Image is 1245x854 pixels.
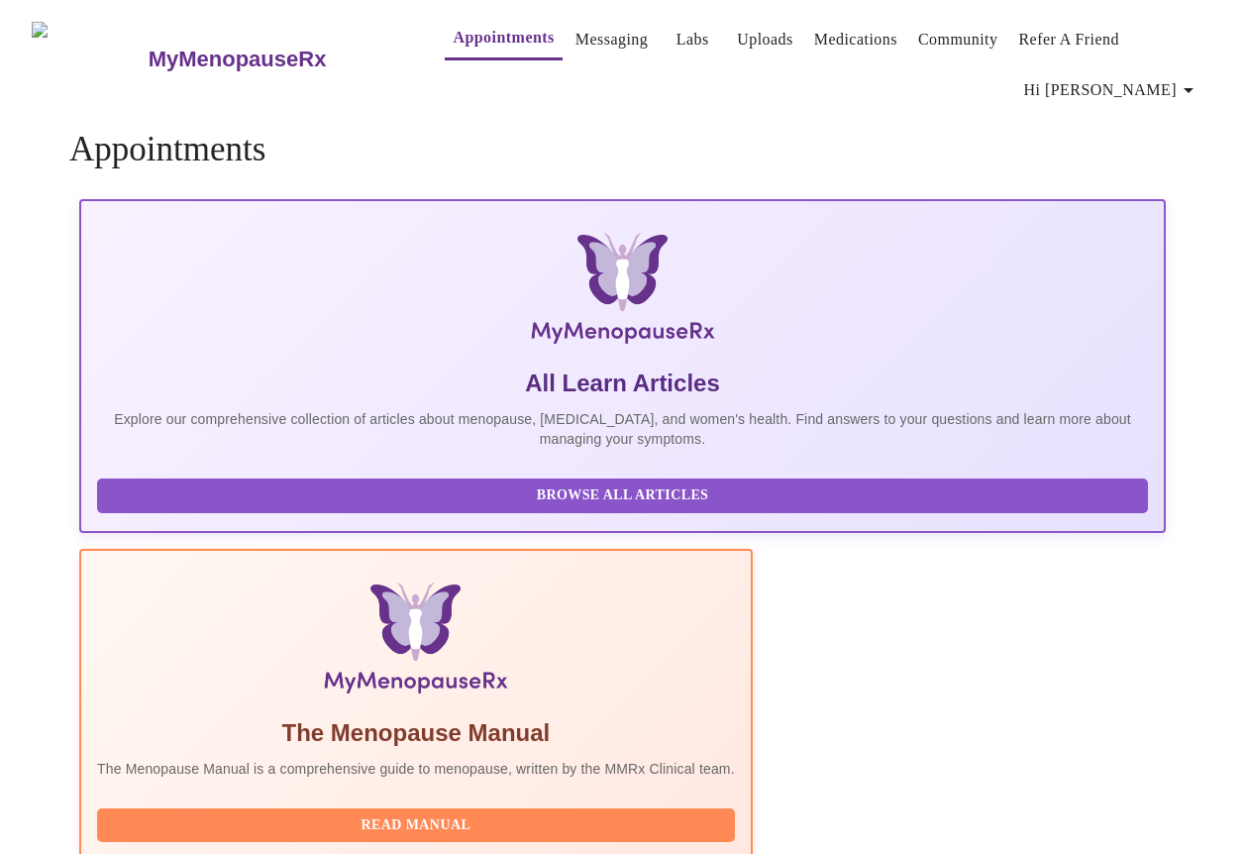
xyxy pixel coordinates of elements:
span: Browse All Articles [117,483,1128,508]
button: Uploads [729,20,801,59]
button: Read Manual [97,808,735,843]
a: Browse All Articles [97,485,1153,502]
h5: All Learn Articles [97,368,1148,399]
span: Read Manual [117,813,715,838]
img: MyMenopauseRx Logo [32,22,146,96]
button: Browse All Articles [97,479,1148,513]
a: Appointments [453,24,554,52]
button: Medications [806,20,905,59]
span: Hi [PERSON_NAME] [1024,76,1200,104]
button: Community [910,20,1006,59]
h3: MyMenopauseRx [149,47,327,72]
p: Explore our comprehensive collection of articles about menopause, [MEDICAL_DATA], and women's hea... [97,409,1148,449]
p: The Menopause Manual is a comprehensive guide to menopause, written by the MMRx Clinical team. [97,759,735,779]
img: MyMenopauseRx Logo [260,233,985,352]
img: Menopause Manual [198,583,633,701]
button: Hi [PERSON_NAME] [1016,70,1208,110]
button: Refer a Friend [1010,20,1127,59]
a: Uploads [737,26,793,53]
h5: The Menopause Manual [97,717,735,749]
a: Refer a Friend [1018,26,1119,53]
a: Messaging [575,26,648,53]
a: Medications [814,26,897,53]
h4: Appointments [69,130,1176,169]
button: Labs [661,20,724,59]
a: Community [918,26,998,53]
a: Read Manual [97,815,740,832]
button: Appointments [445,18,562,60]
button: Messaging [568,20,656,59]
a: Labs [676,26,709,53]
a: MyMenopauseRx [146,25,405,94]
